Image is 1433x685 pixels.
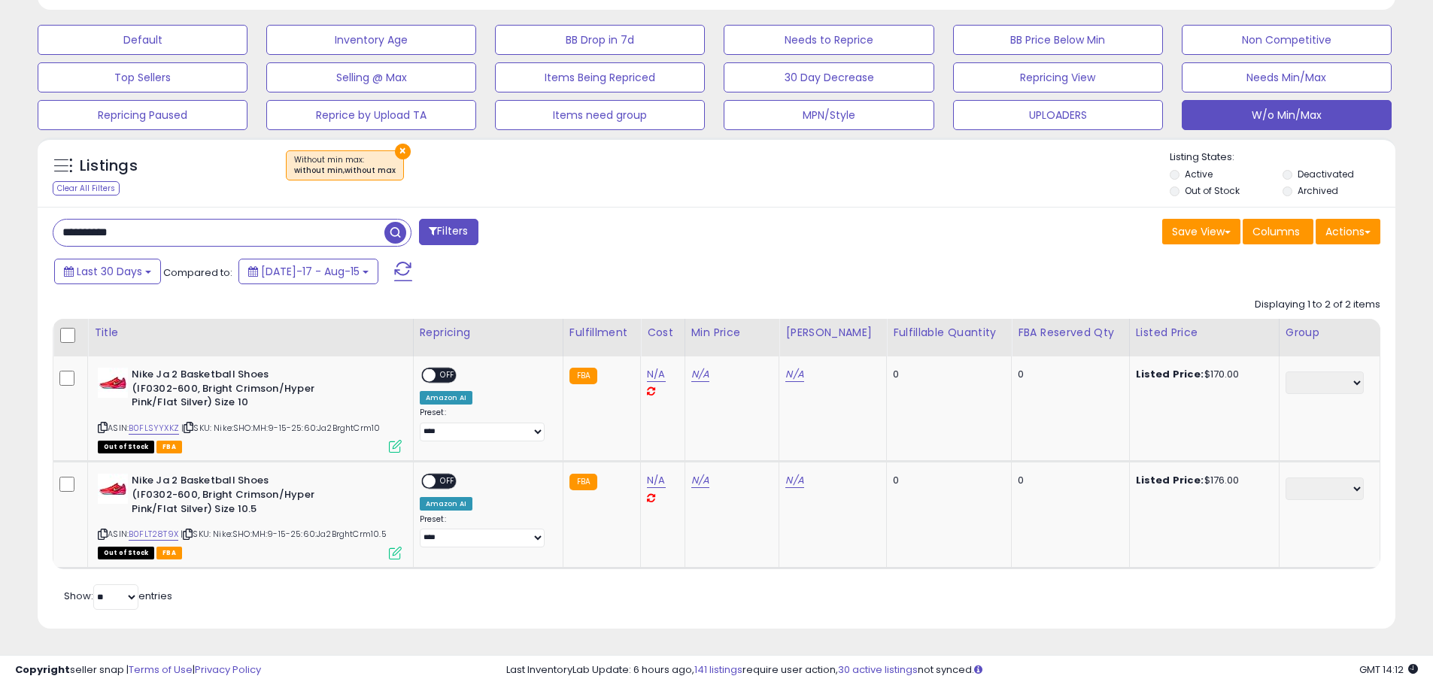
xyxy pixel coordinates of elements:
div: Preset: [420,408,551,441]
span: Show: entries [64,589,172,603]
div: Amazon AI [420,391,472,405]
div: without min,without max [294,165,396,176]
span: | SKU: Nike:SHO:MH:9-15-25:60:Ja2BrghtCrm10.5 [181,528,387,540]
div: 0 [1018,368,1117,381]
small: FBA [569,474,597,490]
b: Listed Price: [1136,473,1204,487]
div: Title [94,325,406,341]
a: N/A [691,367,709,382]
div: Min Price [691,325,773,341]
div: $170.00 [1136,368,1268,381]
span: All listings that are currently out of stock and unavailable for purchase on Amazon [98,547,154,559]
b: Listed Price: [1136,367,1204,381]
div: 0 [893,368,1000,381]
label: Archived [1298,184,1338,197]
label: Out of Stock [1185,184,1240,197]
button: × [395,144,411,159]
div: Amazon AI [420,497,472,511]
button: Needs to Reprice [724,25,934,55]
span: Columns [1252,224,1300,239]
img: 41kUsfeIznL._SL40_.jpg [98,474,128,504]
button: Default [38,25,247,55]
button: Save View [1162,219,1240,244]
span: Compared to: [163,265,232,280]
button: BB Drop in 7d [495,25,705,55]
div: Displaying 1 to 2 of 2 items [1255,298,1380,312]
div: $176.00 [1136,474,1268,487]
button: Repricing View [953,62,1163,92]
span: [DATE]-17 - Aug-15 [261,264,360,279]
small: FBA [569,368,597,384]
button: W/o Min/Max [1182,100,1392,130]
div: FBA Reserved Qty [1018,325,1122,341]
div: Last InventoryLab Update: 6 hours ago, require user action, not synced. [506,663,1418,677]
button: Filters [419,219,478,245]
button: Reprice by Upload TA [266,100,476,130]
div: ASIN: [98,474,401,557]
span: FBA [156,441,182,453]
a: N/A [785,473,803,488]
span: | SKU: Nike:SHO:MH:9-15-25:60:Ja2BrghtCrm10 [181,422,380,434]
div: [PERSON_NAME] [785,325,880,341]
div: Repricing [420,325,557,341]
label: Active [1185,168,1213,180]
a: 30 active listings [838,662,918,677]
button: Columns [1243,219,1313,244]
button: Selling @ Max [266,62,476,92]
button: Inventory Age [266,25,476,55]
button: Actions [1316,219,1380,244]
span: FBA [156,547,182,559]
div: Cost [647,325,679,341]
b: Nike Ja 2 Basketball Shoes (IF0302-600, Bright Crimson/Hyper Pink/Flat Silver) Size 10.5 [132,474,314,520]
a: N/A [785,367,803,382]
button: Repricing Paused [38,100,247,130]
button: Items need group [495,100,705,130]
label: Deactivated [1298,168,1354,180]
span: 2025-09-15 14:12 GMT [1359,662,1418,677]
a: 141 listings [694,662,742,677]
div: Fulfillment [569,325,634,341]
div: seller snap | | [15,663,261,677]
img: 41kUsfeIznL._SL40_.jpg [98,368,128,398]
button: Needs Min/Max [1182,62,1392,92]
div: 0 [1018,474,1117,487]
span: Last 30 Days [77,264,142,279]
p: Listing States: [1170,150,1395,165]
strong: Copyright [15,662,70,677]
span: OFF [436,369,460,382]
div: Preset: [420,514,551,548]
a: N/A [647,473,665,488]
div: Group [1286,325,1374,341]
button: [DATE]-17 - Aug-15 [238,259,378,284]
b: Nike Ja 2 Basketball Shoes (IF0302-600, Bright Crimson/Hyper Pink/Flat Silver) Size 10 [132,368,314,414]
div: Listed Price [1136,325,1273,341]
span: All listings that are currently out of stock and unavailable for purchase on Amazon [98,441,154,453]
div: Clear All Filters [53,181,120,195]
a: N/A [647,367,665,382]
h5: Listings [80,156,138,177]
span: OFF [436,475,460,488]
a: B0FLSYYXKZ [129,422,179,435]
a: N/A [691,473,709,488]
span: Without min max : [294,154,396,177]
div: ASIN: [98,368,401,451]
button: 30 Day Decrease [724,62,934,92]
button: Last 30 Days [54,259,161,284]
a: B0FLT28T9X [129,528,178,541]
a: Privacy Policy [195,662,261,677]
button: Top Sellers [38,62,247,92]
div: 0 [893,474,1000,487]
div: Fulfillable Quantity [893,325,1005,341]
button: UPLOADERS [953,100,1163,130]
button: Items Being Repriced [495,62,705,92]
button: BB Price Below Min [953,25,1163,55]
a: Terms of Use [129,662,193,677]
button: MPN/Style [724,100,934,130]
button: Non Competitive [1182,25,1392,55]
th: CSV column name: cust_attr_3_Group [1279,319,1380,356]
